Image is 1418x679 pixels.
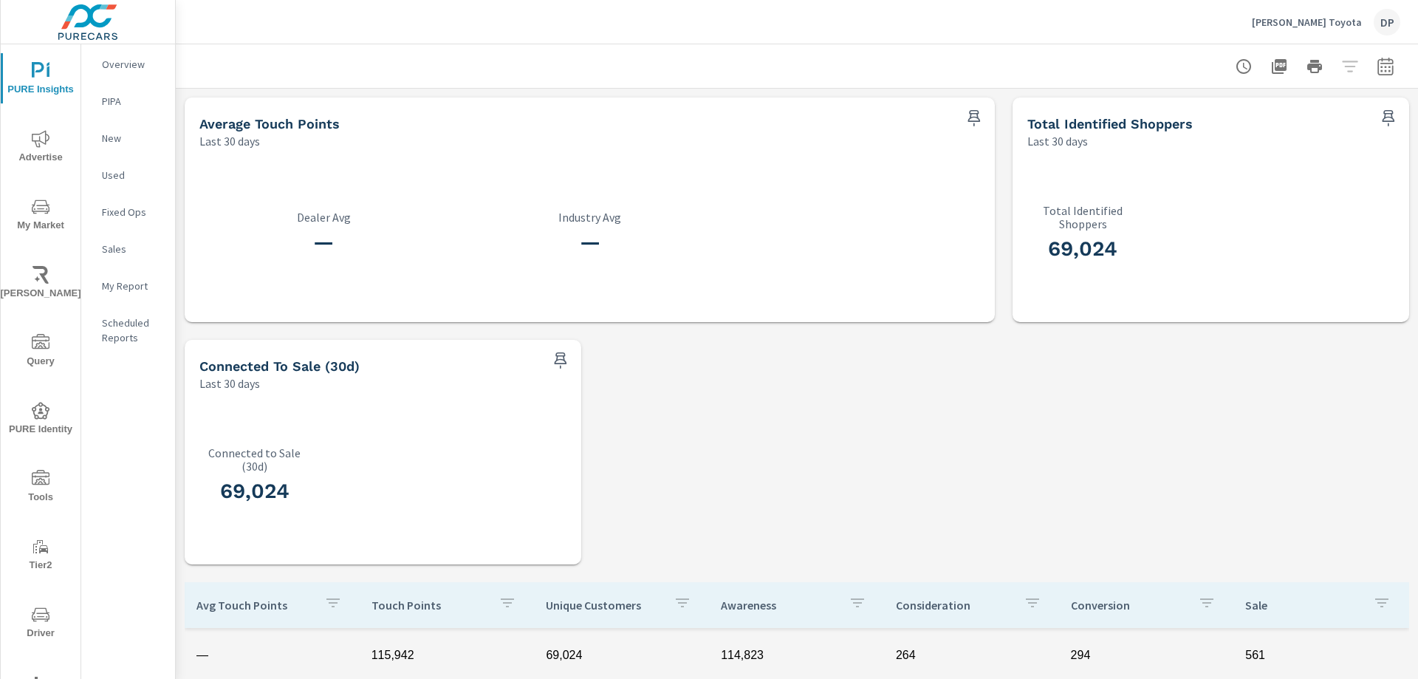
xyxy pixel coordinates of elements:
p: Total Identified Shoppers [1027,204,1138,231]
p: Scheduled Reports [102,315,163,345]
p: Touch Points [371,598,487,613]
p: Sales [102,242,163,256]
div: Overview [81,53,175,75]
p: [PERSON_NAME] Toyota [1252,16,1362,29]
span: Tier2 [5,538,76,574]
p: Unique Customers [546,598,662,613]
p: Overview [102,57,163,72]
div: Used [81,164,175,186]
h3: 69,024 [1027,236,1138,262]
td: 115,942 [360,637,535,674]
h3: — [199,230,448,255]
span: My Market [5,198,76,234]
td: 69,024 [534,637,709,674]
p: Dealer Avg [199,211,448,224]
p: Consideration [896,598,1012,613]
button: Print Report [1300,52,1329,81]
button: "Export Report to PDF" [1264,52,1294,81]
button: Select Date Range [1371,52,1400,81]
p: Last 30 days [199,375,260,392]
span: Driver [5,606,76,642]
h5: Connected to Sale (30d) [199,358,360,374]
td: 561 [1233,637,1408,674]
td: 114,823 [709,637,884,674]
div: New [81,127,175,149]
p: Connected to Sale (30d) [199,446,310,473]
span: PURE Insights [5,62,76,98]
span: Query [5,334,76,370]
p: Industry Avg [465,211,713,224]
td: — [185,637,360,674]
span: Tools [5,470,76,506]
div: Sales [81,238,175,260]
div: Scheduled Reports [81,312,175,349]
h3: — [465,230,713,255]
h3: 69,024 [199,479,310,504]
p: Awareness [721,598,837,613]
p: Used [102,168,163,182]
span: Advertise [5,130,76,166]
p: My Report [102,279,163,293]
span: PURE Identity [5,402,76,438]
div: Fixed Ops [81,201,175,223]
p: Avg Touch Points [196,598,312,613]
div: My Report [81,275,175,297]
p: Last 30 days [1027,132,1088,150]
td: 264 [884,637,1059,674]
p: PIPA [102,94,163,109]
p: New [102,131,163,146]
div: PIPA [81,90,175,112]
span: Save this to your personalized report [1377,106,1400,130]
span: Save this to your personalized report [962,106,986,130]
p: Sale [1245,598,1361,613]
h5: Average Touch Points [199,116,340,132]
span: [PERSON_NAME] [5,266,76,302]
span: Save this to your personalized report [549,349,572,372]
p: Last 30 days [199,132,260,150]
h5: Total Identified Shoppers [1027,116,1193,132]
p: Conversion [1071,598,1187,613]
td: 294 [1059,637,1234,674]
p: Fixed Ops [102,205,163,219]
div: DP [1374,9,1400,35]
